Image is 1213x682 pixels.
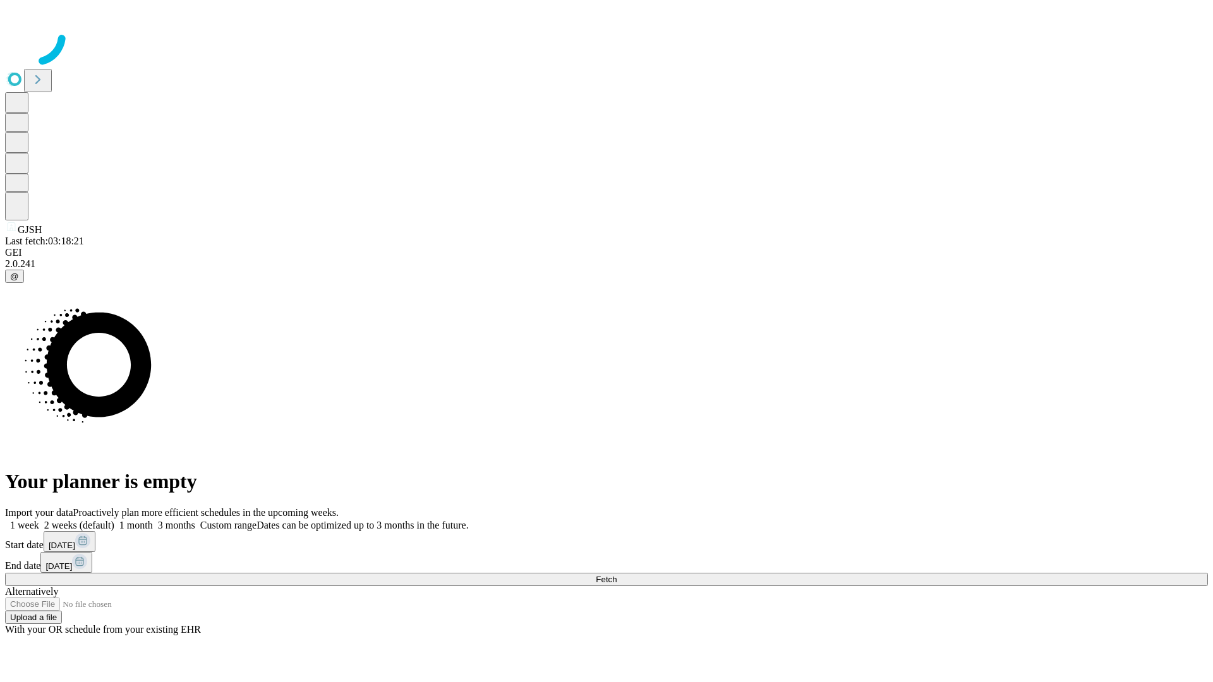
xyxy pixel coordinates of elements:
[73,507,339,518] span: Proactively plan more efficient schedules in the upcoming weeks.
[5,611,62,624] button: Upload a file
[5,552,1208,573] div: End date
[10,520,39,530] span: 1 week
[158,520,195,530] span: 3 months
[5,258,1208,270] div: 2.0.241
[5,586,58,597] span: Alternatively
[45,561,72,571] span: [DATE]
[5,270,24,283] button: @
[18,224,42,235] span: GJSH
[256,520,468,530] span: Dates can be optimized up to 3 months in the future.
[44,520,114,530] span: 2 weeks (default)
[5,236,84,246] span: Last fetch: 03:18:21
[10,272,19,281] span: @
[40,552,92,573] button: [DATE]
[596,575,617,584] span: Fetch
[119,520,153,530] span: 1 month
[5,247,1208,258] div: GEI
[5,531,1208,552] div: Start date
[44,531,95,552] button: [DATE]
[200,520,256,530] span: Custom range
[49,541,75,550] span: [DATE]
[5,573,1208,586] button: Fetch
[5,624,201,635] span: With your OR schedule from your existing EHR
[5,470,1208,493] h1: Your planner is empty
[5,507,73,518] span: Import your data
